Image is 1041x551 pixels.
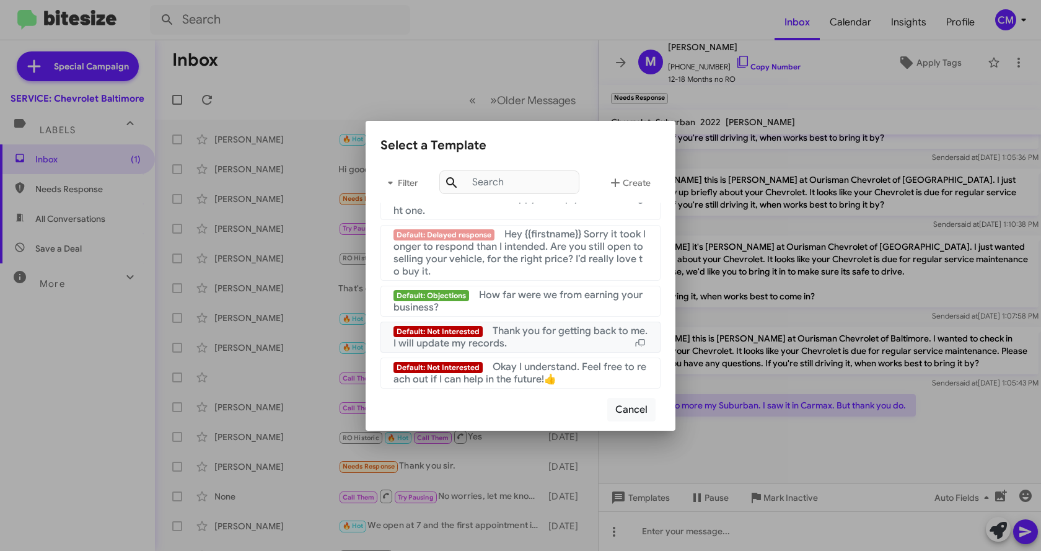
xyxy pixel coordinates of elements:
[439,170,579,194] input: Search
[607,398,656,421] button: Cancel
[598,168,661,198] button: Create
[393,290,469,301] span: Default: Objections
[380,172,420,194] span: Filter
[393,228,646,278] span: Hey {{firstname}} Sorry it took longer to respond than I intended. Are you still open to selling ...
[393,229,494,240] span: Default: Delayed response
[393,362,483,373] span: Default: Not Interested
[608,172,651,194] span: Create
[393,289,643,314] span: How far were we from earning your business?
[393,326,483,337] span: Default: Not Interested
[380,168,420,198] button: Filter
[393,361,646,386] span: Okay I understand. Feel free to reach out if I can help in the future!👍
[393,325,648,350] span: Thank you for getting back to me. I will update my records.
[380,136,661,156] div: Select a Template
